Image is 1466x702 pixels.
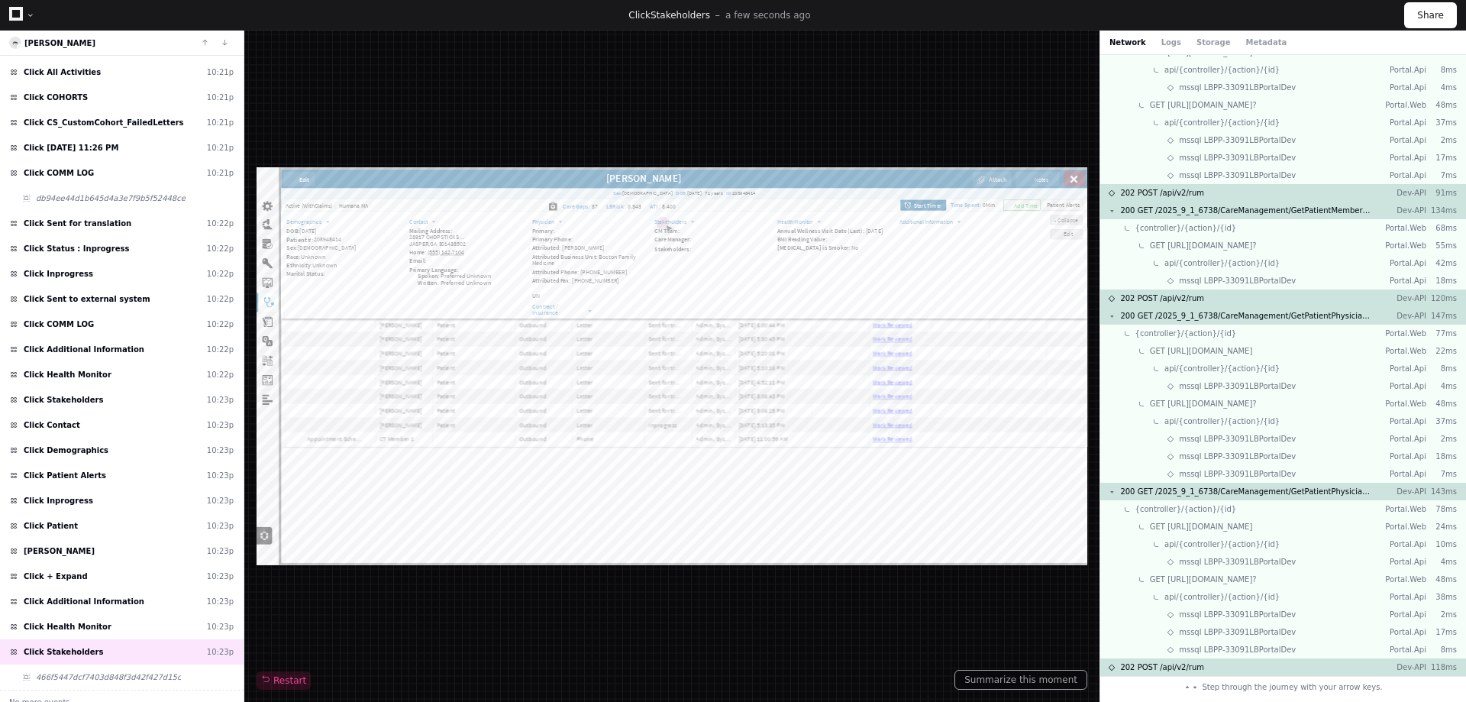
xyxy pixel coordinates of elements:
span: ALEKANDER HOPFENZITZ [540,136,614,150]
span: Letter [564,422,593,438]
button: Expand [53,470,75,491]
a: Stakeholders [702,91,759,104]
span: Admin, System [776,448,838,463]
p: Portal.Web [1384,398,1426,409]
span: Expand [53,394,75,416]
p: 2ms [1426,433,1457,445]
span: Sex: [629,40,646,51]
a: Mark Reviewed [1088,448,1157,463]
span: 28917 CHOPSTICKS MISSION [270,117,366,131]
span: Prabu, Sekar [217,321,292,336]
b: BMI Reading Value: [919,121,1007,134]
span: Outbound [463,473,511,488]
a: Contract / Insurance [487,241,578,264]
span: 200 GET /2025_9_1_6738/CareManagement/GetPatientPhysicianDetailsPopup [1120,310,1371,322]
span: Stakeholders [651,10,710,21]
span: api/{controller}/{action}/{id} [1164,257,1280,269]
span: Admin, System [776,296,838,311]
b: Spoken: [285,186,323,199]
span: [DATE] [738,40,788,51]
span: GET [URL][DOMAIN_NAME]? [1150,398,1257,409]
span: Click [DATE] 11:26 PM [24,142,118,154]
button: Logs [1161,37,1181,48]
span: mssql LBPP-33091LBPortalDev [1179,275,1296,286]
span: Outbound [463,372,511,387]
span: Expand [53,445,75,466]
button: Summarize this moment [954,670,1087,690]
span: 208948414 [827,40,883,51]
p: 18ms [1426,451,1457,462]
span: Prabu, Sekar [217,372,292,387]
span: Click CS_CustomCohort_FailedLetters [24,117,184,128]
p: Portal.Web [1384,503,1426,515]
span: mssql LBPP-33091LBPortalDev [1179,451,1296,462]
a: Mark Reviewed [1088,322,1157,337]
b: Primary Language: [270,174,356,188]
span: [PERSON_NAME] [579,8,789,31]
span: 37 [591,63,602,76]
p: 4ms [1426,82,1457,93]
span: Patient [318,372,350,387]
b: Patient #: [53,121,100,135]
span: Admin, System [776,397,838,412]
p: Portal.Api [1384,170,1426,181]
span: Expand [53,369,75,390]
span: Outbound [463,296,511,311]
li: UN [483,210,696,233]
span: Sent for translation [692,346,753,361]
span: Click Patient [24,520,78,532]
span: Prabu, Sekar [217,422,292,438]
span: Click Stakeholders [24,394,103,406]
button: Start Timer [1136,57,1217,76]
p: 22ms [1426,345,1457,357]
p: 2ms [1426,134,1457,146]
strong: Mailing Address: [270,105,345,119]
p: 55ms [1426,240,1457,251]
p: Dev-API [1384,310,1426,322]
b: Ethnicity: [53,167,98,180]
span: mssql LBPP-33091LBPortalDev [1179,170,1296,181]
div: 10:22p [207,218,234,229]
b: Email: [270,160,299,172]
div: 10:22p [207,293,234,305]
p: Portal.Web [1384,521,1426,532]
span: 9/12/2025 3:06:43 PM [851,397,932,412]
span: 9/12/2025 5:30:45 PM [851,296,932,311]
div: 10:23p [207,445,234,456]
a: - Collapse [1401,85,1458,102]
b: CM Team: [702,105,747,119]
span: Expand [53,293,75,314]
b: DOB: [53,105,76,119]
span: Click Contact [24,419,80,431]
span: 208948414 [100,122,150,134]
span: Click Inprogress [24,495,93,506]
span: Sent for translation [692,270,753,286]
b: Annual Wellness Visit Date (Last): [919,105,1074,119]
li: [DEMOGRAPHIC_DATA] [50,137,263,149]
div: Attach [1271,8,1324,25]
span: JASPER [270,128,306,142]
button: Network [1109,37,1146,48]
span: Min [1282,56,1303,79]
span: Outbound [463,448,511,463]
span: Humana MA [145,61,197,74]
p: Portal.Api [1384,363,1426,374]
span: 8/27/2025 11:00:59 AM [851,473,938,488]
span: 9/4/2025 5:13:35 PM [851,448,932,463]
a: Add Time [1323,61,1378,74]
span: 9/12/2025 5:10:16 PM [851,346,932,361]
span: Start Timer [1160,61,1209,74]
span: Click Patient Alerts [24,470,106,481]
span: 9/12/2025 4:52:11 PM [851,372,932,387]
span: Sent for translation [692,372,753,387]
b: [MEDICAL_DATA] is Smoker: [919,136,1048,150]
span: (770) 911-0007 [557,193,640,207]
div: 10:23p [207,495,234,506]
span: CT Member 1 [217,473,278,488]
a: Additional Information [1135,91,1229,104]
span: GET [URL][DOMAIN_NAME]? [1150,99,1257,111]
span: Click Status : Inprogress [24,243,129,254]
a: Contact [270,91,302,104]
button: Restart [257,671,311,690]
span: api/{controller}/{action}/{id} [1164,539,1280,550]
